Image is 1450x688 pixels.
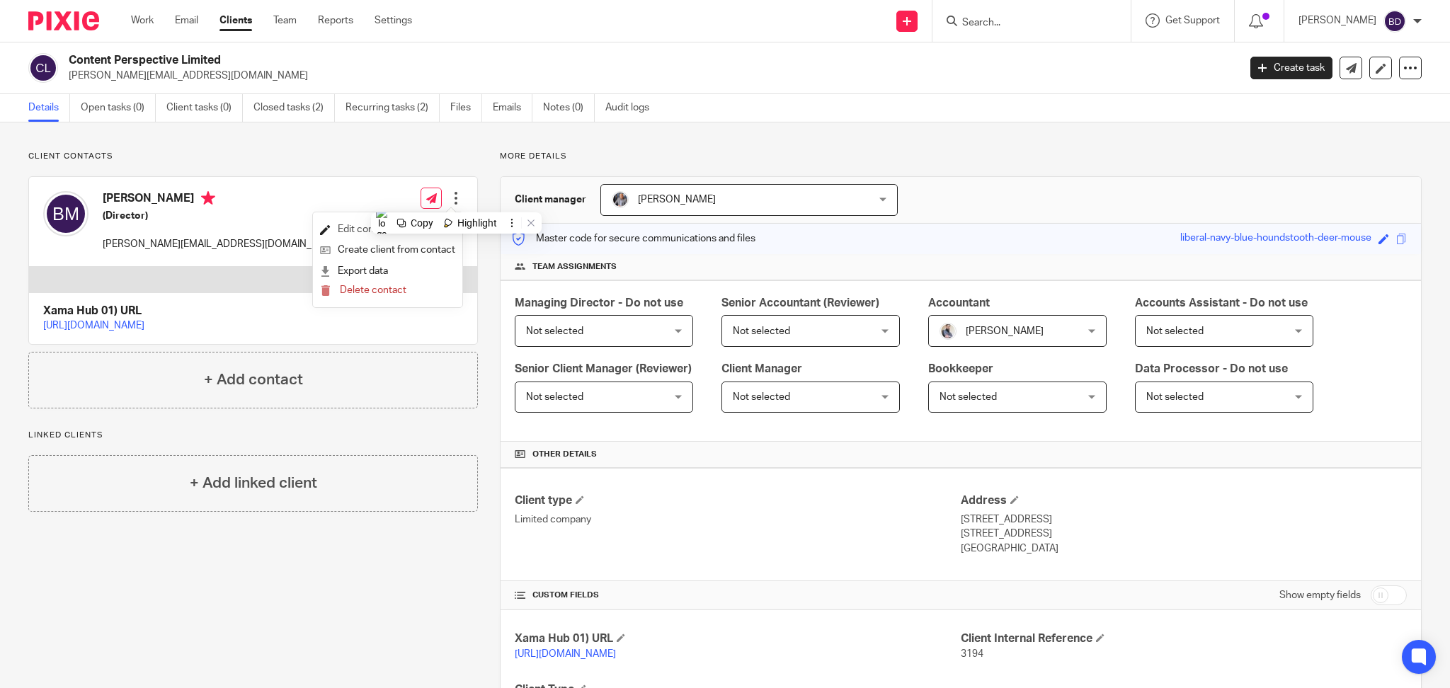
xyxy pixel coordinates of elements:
a: Client tasks (0) [166,94,243,122]
h4: Address [961,493,1407,508]
a: Details [28,94,70,122]
a: Closed tasks (2) [253,94,335,122]
span: Accounts Assistant - Do not use [1135,297,1308,309]
img: Pixie [28,11,99,30]
img: svg%3E [43,191,89,236]
a: Email [175,13,198,28]
a: Files [450,94,482,122]
span: Accountant [928,297,990,309]
h4: Client Internal Reference [961,631,1407,646]
p: Linked clients [28,430,478,441]
h4: CUSTOM FIELDS [515,590,961,601]
p: [STREET_ADDRESS] [961,527,1407,541]
a: Audit logs [605,94,660,122]
span: Delete contact [340,285,406,295]
span: Not selected [733,392,790,402]
p: [PERSON_NAME][EMAIL_ADDRESS][DOMAIN_NAME] [103,237,342,251]
h2: Content Perspective Limited [69,53,997,68]
i: Primary [201,191,215,205]
a: Export data [320,261,455,282]
a: Open tasks (0) [81,94,156,122]
span: [PERSON_NAME] [638,195,716,205]
span: Not selected [940,392,997,402]
h3: Client manager [515,193,586,207]
span: Get Support [1165,16,1220,25]
p: More details [500,151,1422,162]
img: svg%3E [1383,10,1406,33]
p: [STREET_ADDRESS] [961,512,1407,527]
div: liberal-navy-blue-houndstooth-deer-mouse [1180,231,1371,247]
h4: Xama Hub 01) URL [515,631,961,646]
a: Team [273,13,297,28]
p: Master code for secure communications and files [511,231,755,246]
span: Other details [532,449,597,460]
span: Not selected [1146,326,1204,336]
img: -%20%20-%20studio@ingrained.co.uk%20for%20%20-20220223%20at%20101413%20-%201W1A2026.jpg [612,191,629,208]
span: Not selected [526,392,583,402]
p: [PERSON_NAME] [1298,13,1376,28]
span: Senior Client Manager (Reviewer) [515,363,692,374]
span: Not selected [733,326,790,336]
a: Work [131,13,154,28]
a: Create task [1250,57,1332,79]
h4: Xama Hub 01) URL [43,304,463,319]
a: Edit contact [320,219,455,240]
span: Not selected [1146,392,1204,402]
span: [PERSON_NAME] [966,326,1044,336]
a: Reports [318,13,353,28]
span: Senior Accountant (Reviewer) [721,297,879,309]
a: Settings [375,13,412,28]
a: [URL][DOMAIN_NAME] [43,321,144,331]
h4: Client type [515,493,961,508]
h4: + Add linked client [190,472,317,494]
button: Delete contact [320,282,406,300]
input: Search [961,17,1088,30]
a: Emails [493,94,532,122]
span: Managing Director - Do not use [515,297,683,309]
h5: (Director) [103,209,342,223]
span: Team assignments [532,261,617,273]
a: Recurring tasks (2) [346,94,440,122]
span: Client Manager [721,363,802,374]
span: Bookkeeper [928,363,993,374]
img: svg%3E [28,53,58,83]
p: [GEOGRAPHIC_DATA] [961,541,1407,556]
h4: + Add contact [204,369,303,391]
a: Notes (0) [543,94,595,122]
p: Limited company [515,512,961,527]
img: Pixie%2002.jpg [940,323,957,340]
a: Create client from contact [320,240,455,260]
span: 3194 [961,649,983,659]
span: Not selected [526,326,583,336]
span: Data Processor - Do not use [1135,363,1288,374]
h4: [PERSON_NAME] [103,191,342,209]
a: [URL][DOMAIN_NAME] [515,649,616,659]
p: [PERSON_NAME][EMAIL_ADDRESS][DOMAIN_NAME] [69,69,1229,83]
a: Clients [219,13,252,28]
label: Show empty fields [1279,588,1361,602]
p: Client contacts [28,151,478,162]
